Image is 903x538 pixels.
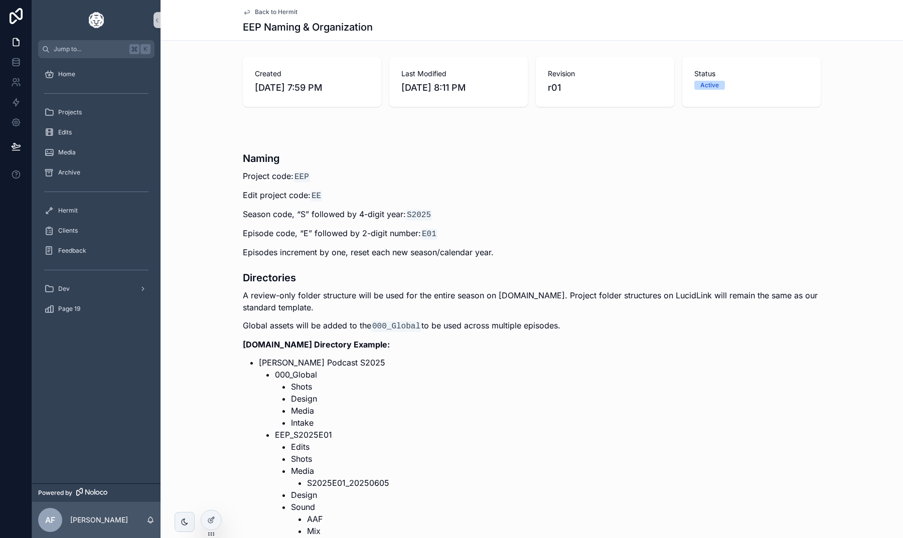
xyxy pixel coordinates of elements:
a: Dev [38,280,155,298]
code: E01 [421,229,437,240]
code: 000_Global [371,321,421,332]
a: Back to Hermit [243,8,297,16]
span: AF [45,514,55,526]
li: AAF [307,513,821,525]
a: Hermit [38,202,155,220]
li: Media [291,465,821,489]
li: Media [291,405,821,417]
a: Clients [38,222,155,240]
p: A review-only folder structure will be used for the entire season on [DOMAIN_NAME]. Project folde... [243,289,821,313]
span: Hermit [58,207,78,215]
div: scrollable content [32,58,161,483]
p: Edit project code: [243,189,821,202]
li: Design [291,393,821,405]
span: Projects [58,108,82,116]
a: Feedback [38,242,155,260]
li: Mix [307,525,821,537]
span: [DATE] 8:11 PM [401,81,516,95]
li: Design [291,489,821,501]
span: Powered by [38,489,72,497]
a: Projects [38,103,155,121]
li: 000_Global [275,369,821,429]
span: Created [255,69,369,79]
p: Global assets will be added to the to be used across multiple episodes. [243,319,821,332]
p: Episode code, “E” followed by 2-digit number: [243,227,821,240]
span: Dev [58,285,70,293]
p: Season code, “S” followed by 4-digit year: [243,208,821,221]
p: Project code: [243,170,821,183]
span: r01 [548,81,662,95]
span: Page 19 [58,305,80,313]
div: Active [700,81,719,90]
span: Revision [548,69,662,79]
h1: EEP Naming & Organization [243,20,373,34]
span: [DATE] 7:59 PM [255,81,369,95]
p: Episodes increment by one, reset each new season/calendar year. [243,246,821,258]
a: Home [38,65,155,83]
code: S2025 [406,210,432,221]
code: EEP [293,171,310,183]
span: K [141,45,149,53]
li: Edits [291,441,821,453]
li: Shots [291,381,821,393]
span: Feedback [58,247,86,255]
a: Page 19 [38,300,155,318]
strong: [DOMAIN_NAME] Directory Example: [243,339,390,349]
span: Home [58,70,75,78]
li: Intake [291,417,821,429]
span: Jump to... [54,45,125,53]
button: Jump to...K [38,40,155,58]
span: Status [694,69,809,79]
a: Edits [38,123,155,141]
span: Clients [58,227,78,235]
li: Shots [291,453,821,465]
code: EE [311,191,322,202]
li: Sound [291,501,821,537]
span: Archive [58,168,80,176]
a: Media [38,143,155,161]
span: Last Modified [401,69,516,79]
a: Powered by [32,483,161,502]
p: [PERSON_NAME] [70,515,128,525]
h3: Directories [243,270,821,285]
span: Back to Hermit [255,8,297,16]
li: S2025E01_20250605 [307,477,821,489]
span: Edits [58,128,72,136]
a: Archive [38,163,155,182]
h3: Naming [243,151,821,166]
img: App logo [89,12,104,28]
span: Media [58,148,76,156]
